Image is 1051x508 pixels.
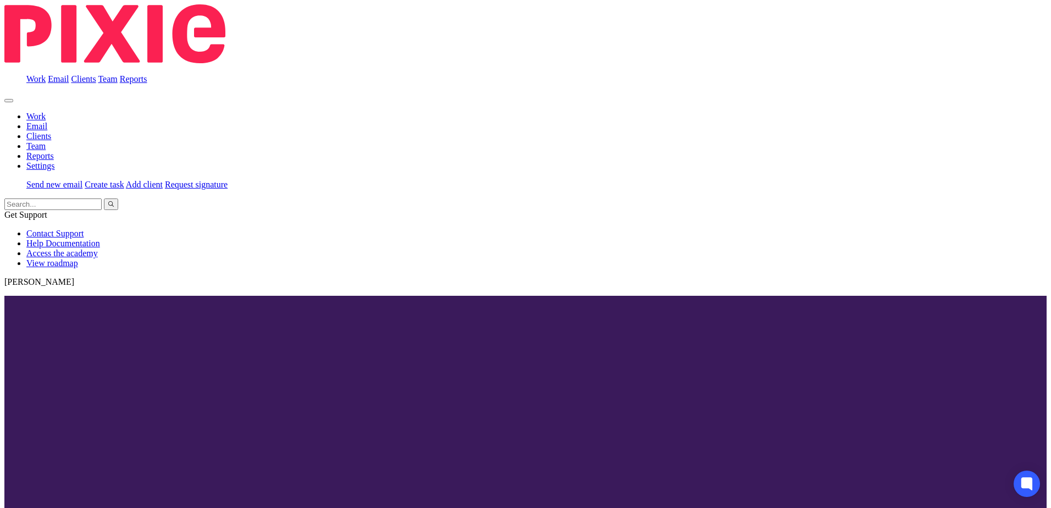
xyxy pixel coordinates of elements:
[26,258,78,268] a: View roadmap
[104,198,118,210] button: Search
[120,74,147,84] a: Reports
[4,210,47,219] span: Get Support
[165,180,228,189] a: Request signature
[26,161,55,170] a: Settings
[98,74,117,84] a: Team
[26,141,46,151] a: Team
[26,122,47,131] a: Email
[26,131,51,141] a: Clients
[26,239,100,248] a: Help Documentation
[71,74,96,84] a: Clients
[4,198,102,210] input: Search
[26,180,82,189] a: Send new email
[85,180,124,189] a: Create task
[4,277,1047,287] p: [PERSON_NAME]
[26,229,84,238] a: Contact Support
[26,249,98,258] a: Access the academy
[4,4,225,63] img: Pixie
[26,74,46,84] a: Work
[26,151,54,161] a: Reports
[126,180,163,189] a: Add client
[26,112,46,121] a: Work
[48,74,69,84] a: Email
